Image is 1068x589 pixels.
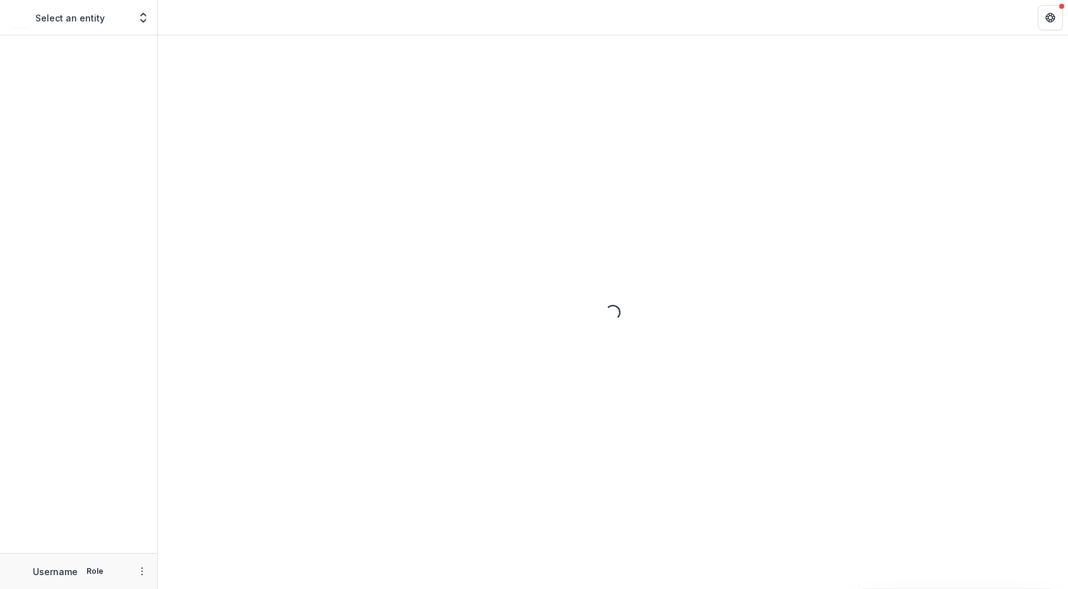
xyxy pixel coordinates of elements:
button: Open entity switcher [134,5,152,30]
button: More [134,564,150,579]
p: Select an entity [35,11,105,25]
p: Username [33,565,78,578]
button: Get Help [1038,5,1063,30]
p: Role [83,566,107,577]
